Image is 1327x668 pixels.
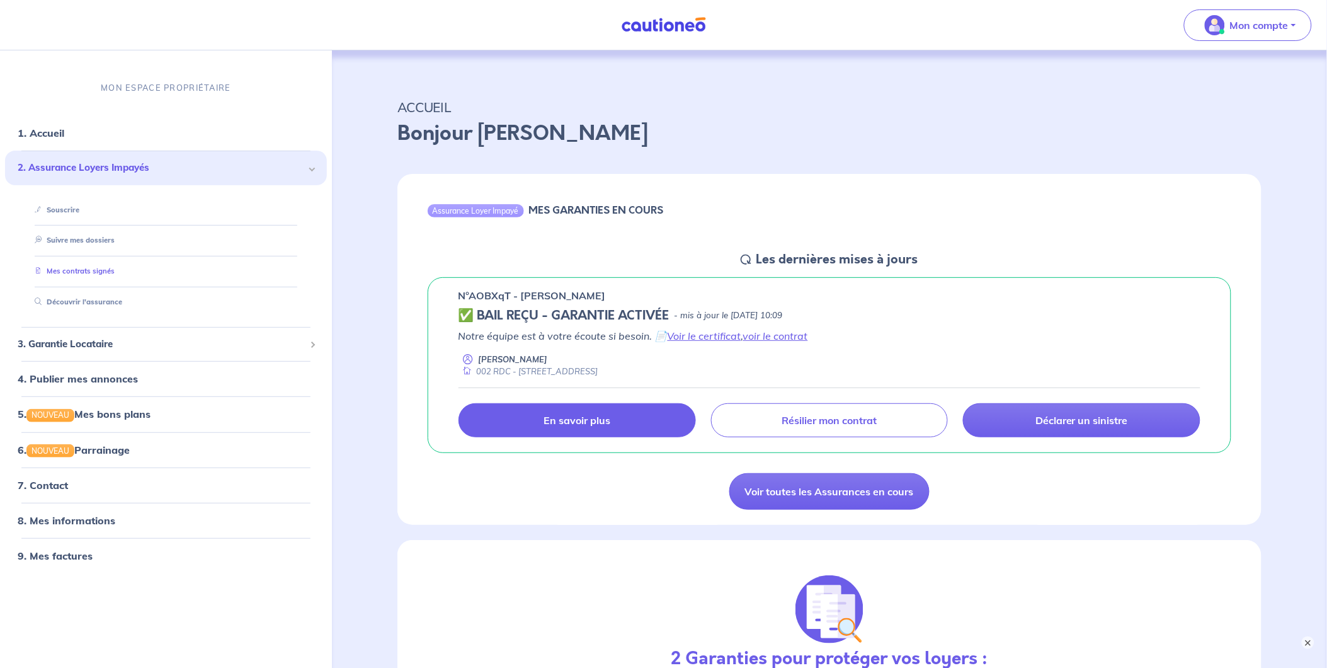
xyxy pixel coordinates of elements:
div: 9. Mes factures [5,543,327,568]
img: justif-loupe [795,575,863,643]
div: 4. Publier mes annonces [5,366,327,391]
h5: Les dernières mises à jours [756,252,918,267]
h6: MES GARANTIES EN COURS [529,204,664,216]
a: En savoir plus [458,403,696,437]
a: Mes contrats signés [30,267,115,275]
a: 5.NOUVEAUMes bons plans [18,408,151,420]
div: 7. Contact [5,473,327,498]
button: × [1302,636,1314,649]
p: - mis à jour le [DATE] 10:09 [675,309,783,322]
p: Déclarer un sinistre [1035,414,1128,427]
div: Suivre mes dossiers [20,230,312,251]
div: Assurance Loyer Impayé [428,204,524,217]
div: Souscrire [20,200,312,221]
p: Notre équipe est à votre écoute si besoin. 📄 , [458,328,1200,343]
h5: ✅ BAIL REÇU - GARANTIE ACTIVÉE [458,308,669,323]
a: 9. Mes factures [18,550,93,562]
a: 7. Contact [18,479,68,492]
a: Souscrire [30,205,79,214]
div: 3. Garantie Locataire [5,332,327,357]
a: 8. Mes informations [18,514,115,527]
a: 6.NOUVEAUParrainage [18,444,130,456]
a: 4. Publier mes annonces [18,372,138,385]
div: Mes contrats signés [20,261,312,282]
a: voir le contrat [743,330,808,342]
div: 8. Mes informations [5,508,327,533]
div: 1. Accueil [5,120,327,146]
a: Résilier mon contrat [711,403,948,437]
p: ACCUEIL [397,96,1262,118]
div: 2. Assurance Loyers Impayés [5,151,327,185]
p: [PERSON_NAME] [479,354,548,366]
p: Bonjour [PERSON_NAME] [397,118,1262,149]
div: 6.NOUVEAUParrainage [5,437,327,463]
span: 3. Garantie Locataire [18,337,305,352]
img: illu_account_valid_menu.svg [1205,15,1225,35]
p: Mon compte [1230,18,1289,33]
p: En savoir plus [544,414,610,427]
div: 5.NOUVEAUMes bons plans [5,401,327,427]
a: Suivre mes dossiers [30,236,115,245]
img: Cautioneo [617,17,711,33]
div: state: CONTRACT-VALIDATED, Context: NEW,CHOOSE-CERTIFICATE,ALONE,LESSOR-DOCUMENTS [458,308,1200,323]
a: Voir le certificat [668,330,741,342]
div: Découvrir l'assurance [20,292,312,313]
button: illu_account_valid_menu.svgMon compte [1184,9,1312,41]
span: 2. Assurance Loyers Impayés [18,161,305,175]
a: Découvrir l'assurance [30,297,122,306]
div: 002 RDC - [STREET_ADDRESS] [458,366,598,377]
a: Voir toutes les Assurances en cours [729,473,930,510]
p: Résilier mon contrat [782,414,877,427]
p: n°AOBXqT - [PERSON_NAME] [458,288,606,303]
a: 1. Accueil [18,127,64,139]
a: Déclarer un sinistre [963,403,1200,437]
p: MON ESPACE PROPRIÉTAIRE [101,82,231,94]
